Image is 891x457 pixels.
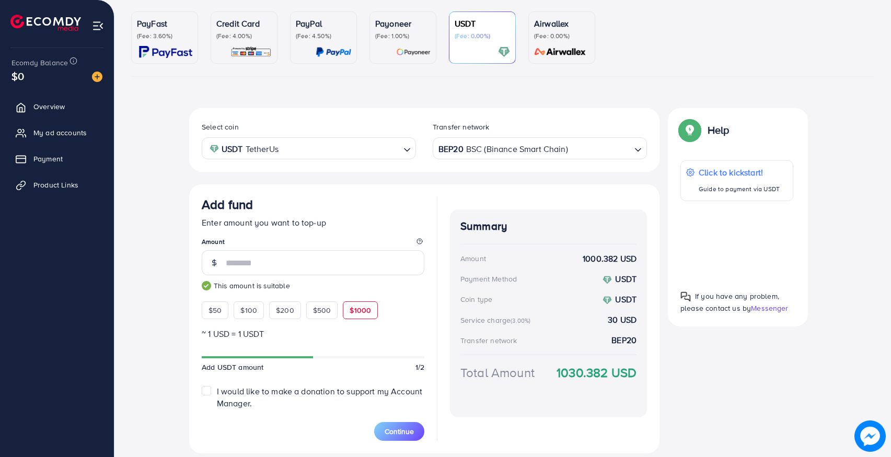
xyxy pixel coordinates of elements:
img: Popup guide [680,121,699,139]
strong: BEP20 [438,142,464,157]
legend: Amount [202,237,424,250]
img: card [230,46,272,58]
span: Messenger [751,303,788,313]
img: coin [210,144,219,154]
img: card [139,46,192,58]
strong: 30 USD [608,314,637,326]
div: Search for option [202,137,416,159]
img: coin [603,296,612,305]
div: Service charge [460,315,534,325]
p: Help [708,124,730,136]
small: This amount is suitable [202,280,424,291]
label: Transfer network [433,122,490,132]
img: card [396,46,431,58]
img: logo [10,15,81,31]
a: My ad accounts [8,122,106,143]
input: Search for option [569,140,630,157]
span: TetherUs [246,142,279,157]
h3: Add fund [202,197,253,212]
p: Airwallex [534,17,589,30]
p: (Fee: 4.00%) [216,32,272,40]
img: card [498,46,510,58]
p: Guide to payment via USDT [699,183,780,195]
input: Search for option [282,140,399,157]
span: Overview [33,101,65,112]
small: (3.00%) [511,317,530,325]
span: Add USDT amount [202,362,263,372]
span: $1000 [350,305,371,315]
p: Enter amount you want to top-up [202,216,424,229]
strong: BEP20 [611,334,637,346]
p: (Fee: 3.60%) [137,32,192,40]
a: Overview [8,96,106,117]
img: coin [603,275,612,285]
p: (Fee: 1.00%) [375,32,431,40]
p: PayPal [296,17,351,30]
p: Credit Card [216,17,272,30]
div: Coin type [460,294,492,304]
span: Ecomdy Balance [11,57,68,68]
a: Payment [8,148,106,169]
p: ~ 1 USD = 1 USDT [202,327,424,340]
h4: Summary [460,220,637,233]
span: BSC (Binance Smart Chain) [466,142,568,157]
img: Popup guide [680,291,691,302]
label: Select coin [202,122,239,132]
span: 1/2 [415,362,424,372]
span: $100 [240,305,257,315]
span: $50 [209,305,222,315]
p: (Fee: 0.00%) [455,32,510,40]
span: Continue [385,426,414,437]
p: (Fee: 4.50%) [296,32,351,40]
span: $0 [11,68,24,84]
div: Transfer network [460,335,517,346]
strong: USDT [615,294,637,305]
img: menu [92,20,104,32]
span: Product Links [33,180,78,190]
div: Amount [460,253,486,264]
strong: 1000.382 USD [583,253,637,265]
span: $200 [276,305,294,315]
img: image [854,420,886,452]
span: If you have any problem, please contact us by [680,291,779,313]
img: card [531,46,589,58]
button: Continue [374,422,424,441]
p: Payoneer [375,17,431,30]
span: My ad accounts [33,127,87,138]
img: image [92,72,102,82]
a: Product Links [8,174,106,195]
img: guide [202,281,211,290]
div: Total Amount [460,364,535,382]
p: PayFast [137,17,192,30]
span: Payment [33,154,63,164]
p: USDT [455,17,510,30]
strong: USDT [615,273,637,285]
img: card [316,46,351,58]
span: $500 [313,305,331,315]
p: Click to kickstart! [699,166,780,179]
span: I would like to make a donation to support my Account Manager. [217,385,422,409]
div: Payment Method [460,274,517,284]
div: Search for option [433,137,647,159]
p: (Fee: 0.00%) [534,32,589,40]
strong: USDT [222,142,243,157]
strong: 1030.382 USD [557,364,637,382]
